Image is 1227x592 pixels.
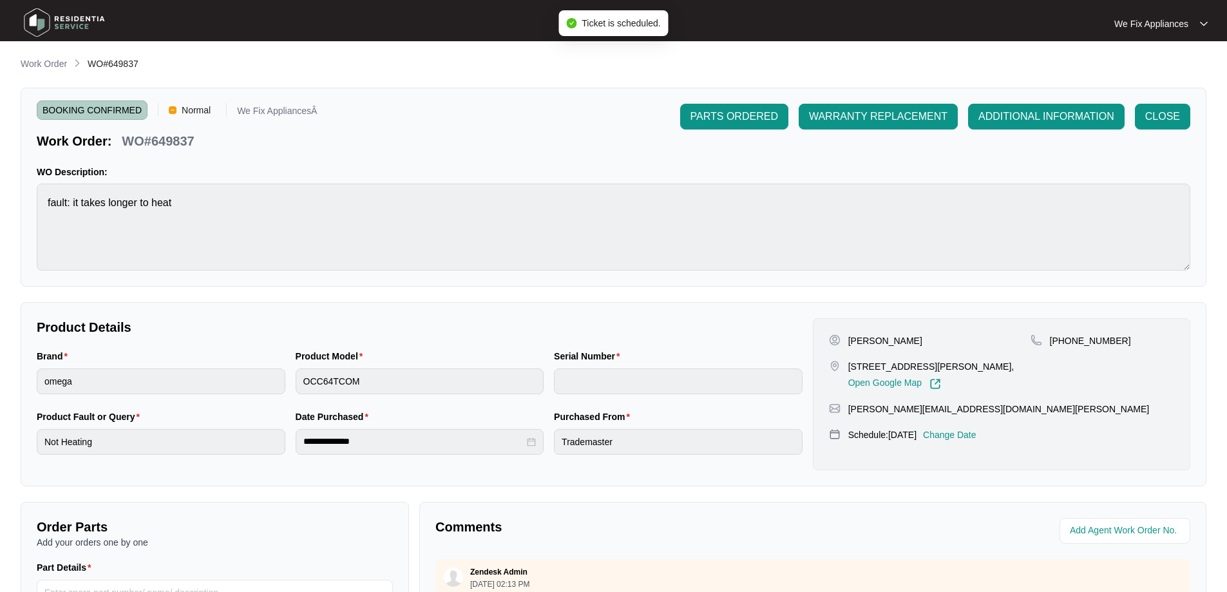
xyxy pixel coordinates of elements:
[37,410,145,423] label: Product Fault or Query
[72,58,82,68] img: chevron-right
[37,368,285,394] input: Brand
[968,104,1125,129] button: ADDITIONAL INFORMATION
[88,59,138,69] span: WO#649837
[848,428,917,441] p: Schedule: [DATE]
[37,184,1190,271] textarea: fault: it takes longer to heat
[237,106,317,120] p: We Fix AppliancesÂ
[554,368,803,394] input: Serial Number
[296,350,368,363] label: Product Model
[37,100,147,120] span: BOOKING CONFIRMED
[18,57,70,72] a: Work Order
[809,109,947,124] span: WARRANTY REPLACEMENT
[122,132,194,150] p: WO#649837
[929,378,941,390] img: Link-External
[1145,109,1180,124] span: CLOSE
[848,334,922,347] p: [PERSON_NAME]
[37,536,393,549] p: Add your orders one by one
[37,318,803,336] p: Product Details
[554,350,625,363] label: Serial Number
[690,109,778,124] span: PARTS ORDERED
[37,132,111,150] p: Work Order:
[470,567,528,577] p: Zendesk Admin
[1070,523,1183,539] input: Add Agent Work Order No.
[799,104,958,129] button: WARRANTY REPLACEMENT
[169,106,176,114] img: Vercel Logo
[303,435,525,448] input: Date Purchased
[37,350,73,363] label: Brand
[37,518,393,536] p: Order Parts
[37,429,285,455] input: Product Fault or Query
[296,410,374,423] label: Date Purchased
[829,334,841,346] img: user-pin
[176,100,216,120] span: Normal
[1200,21,1208,27] img: dropdown arrow
[829,428,841,440] img: map-pin
[848,403,1150,415] p: [PERSON_NAME][EMAIL_ADDRESS][DOMAIN_NAME][PERSON_NAME]
[1050,334,1131,347] p: [PHONE_NUMBER]
[21,57,67,70] p: Work Order
[296,368,544,394] input: Product Model
[37,166,1190,178] p: WO Description:
[1135,104,1190,129] button: CLOSE
[37,561,97,574] label: Part Details
[566,18,576,28] span: check-circle
[444,568,463,587] img: user.svg
[582,18,660,28] span: Ticket is scheduled.
[1031,334,1042,346] img: map-pin
[848,378,941,390] a: Open Google Map
[923,428,976,441] p: Change Date
[848,360,1014,373] p: [STREET_ADDRESS][PERSON_NAME],
[554,429,803,455] input: Purchased From
[1114,17,1188,30] p: We Fix Appliances
[829,360,841,372] img: map-pin
[554,410,635,423] label: Purchased From
[978,109,1114,124] span: ADDITIONAL INFORMATION
[680,104,788,129] button: PARTS ORDERED
[470,580,529,588] p: [DATE] 02:13 PM
[19,3,109,42] img: residentia service logo
[435,518,804,536] p: Comments
[829,403,841,414] img: map-pin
